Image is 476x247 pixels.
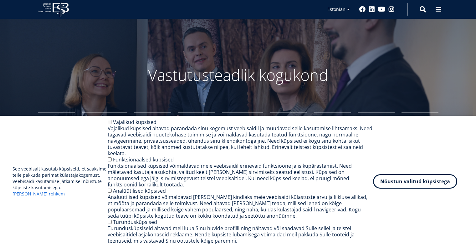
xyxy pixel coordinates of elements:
[402,112,438,137] a: Mikrokraadid
[113,119,156,126] label: Vajalikud küpsised
[113,219,157,225] label: Turundusküpsised
[82,112,127,137] a: Bakalaureuseõpe
[113,156,174,163] label: Funktsionaalsed küpsised
[378,6,385,12] a: Youtube
[13,166,108,197] p: See veebisait kasutab küpsiseid, et saaksime teile pakkuda parimat külastajakogemust. Veebisaidi ...
[108,225,373,244] div: Turundusküpsiseid aitavad meil luua Sinu huvide profiili ning näitavad või saadavad Sulle sellel ...
[108,125,373,156] div: Vajalikud küpsised aitavad parandada sinu kogemust veebisaidil ja muudavad selle kasutamise lihts...
[314,112,351,137] a: Avatud Ülikool
[270,112,307,137] a: Teadustöö ja doktoriõpe
[369,6,375,12] a: Linkedin
[108,163,373,188] div: Funktsionaalsed küpsised võimaldavad meie veebisaidil erinevaid funktsioone ja isikupärastamist. ...
[358,112,395,137] a: Juhtide koolitus
[108,194,373,219] div: Analüütilised küpsised võimaldavad [PERSON_NAME] kindlaks meie veebisaidi külastuste arvu ja liik...
[72,66,404,84] p: Vastutusteadlik kogukond
[359,6,366,12] a: Facebook
[373,174,457,189] button: Nõustun valitud küpsistega
[178,112,215,137] a: Vastuvõtt ülikooli
[113,187,166,194] label: Analüütilised küpsised
[38,112,75,137] a: Gümnaasium
[13,191,65,197] a: [PERSON_NAME] rohkem
[388,6,395,12] a: Instagram
[134,112,171,137] a: Magistriõpe
[222,112,263,137] a: Rahvusvaheline kogemus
